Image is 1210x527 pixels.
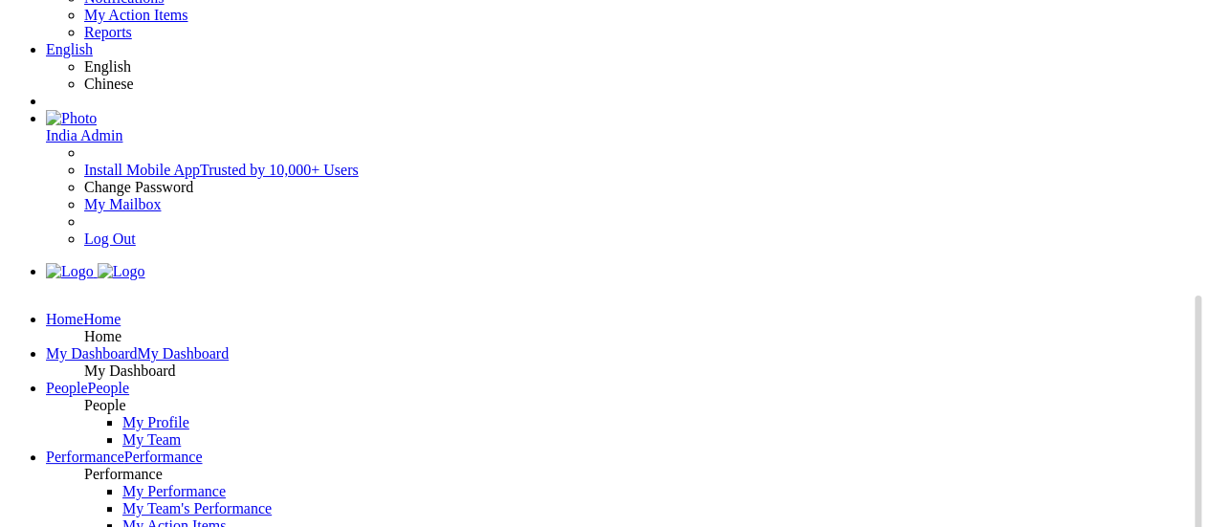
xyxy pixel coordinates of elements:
a: PeoplePeople [46,380,129,396]
label: People [46,380,88,396]
a: English [84,58,131,75]
span: My Dashboard [84,362,176,379]
a: HomeHome [46,311,121,327]
img: Logo [46,263,94,280]
span: Trusted by 10,000+ Users [200,162,359,178]
a: Install Mobile AppTrusted by 10,000+ Users [84,162,359,178]
label: Performance [46,449,124,465]
a: Change Password [84,179,193,195]
a: My DashboardMy Dashboard [46,345,229,362]
span: People [84,397,126,413]
a: My Action Items [84,7,187,23]
span: My Dashboard [138,345,230,362]
span: Home [83,311,121,327]
span: Home [84,328,121,344]
a: My Profile [122,414,189,430]
a: My Performance [122,483,226,499]
a: My Team's Performance [122,500,272,516]
a: Photo India Admin [46,110,1202,143]
a: My Team [122,431,181,448]
a: English [46,41,93,57]
span: Performance [124,449,203,465]
a: My Mailbox [84,196,161,212]
img: Logo [98,263,145,280]
span: People [88,380,130,396]
label: My Dashboard [46,345,138,362]
span: Performance [84,466,163,482]
a: PerformancePerformance [46,449,202,465]
span: India Admin [46,127,122,143]
a: Reports [84,24,132,40]
img: Photo [46,110,97,127]
span: Install Mobile App [84,162,200,178]
a: Log Out [84,231,136,247]
a: Chinese [84,76,134,92]
label: Home [46,311,83,327]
